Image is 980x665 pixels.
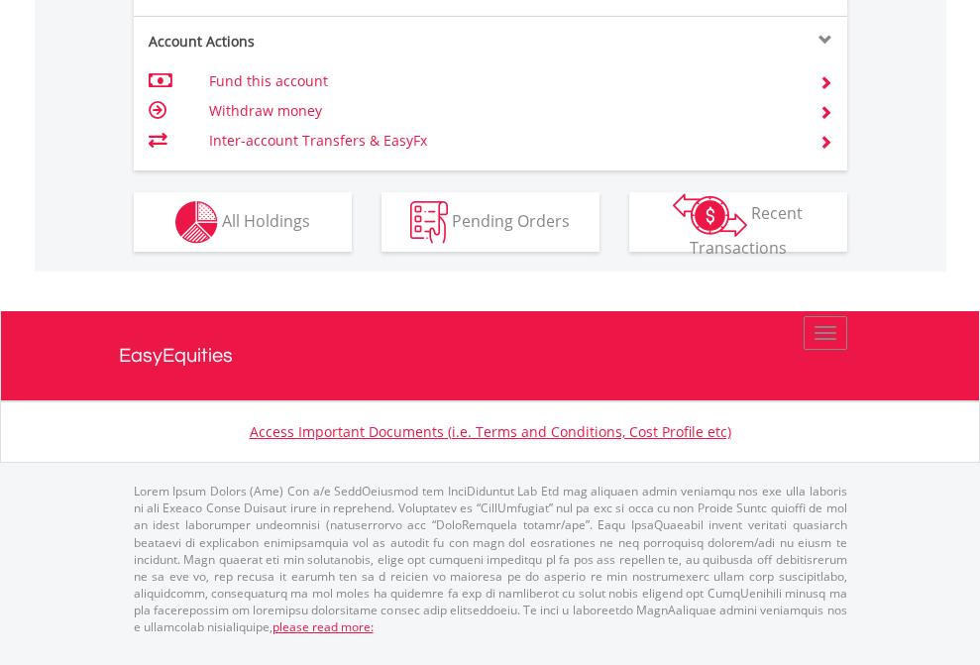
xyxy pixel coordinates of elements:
[272,618,374,635] a: please read more:
[209,126,795,156] td: Inter-account Transfers & EasyFx
[134,192,352,252] button: All Holdings
[134,32,490,52] div: Account Actions
[175,201,218,244] img: holdings-wht.png
[209,96,795,126] td: Withdraw money
[452,209,570,231] span: Pending Orders
[222,209,310,231] span: All Holdings
[134,483,847,635] p: Lorem Ipsum Dolors (Ame) Con a/e SeddOeiusmod tem InciDiduntut Lab Etd mag aliquaen admin veniamq...
[381,192,599,252] button: Pending Orders
[673,193,747,237] img: transactions-zar-wht.png
[410,201,448,244] img: pending_instructions-wht.png
[250,422,731,441] a: Access Important Documents (i.e. Terms and Conditions, Cost Profile etc)
[629,192,847,252] button: Recent Transactions
[209,66,795,96] td: Fund this account
[119,311,862,400] a: EasyEquities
